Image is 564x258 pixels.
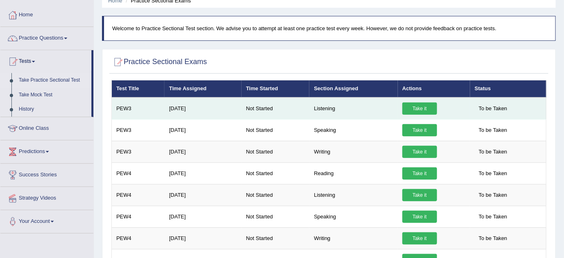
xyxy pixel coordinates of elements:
a: Take it [402,167,437,180]
th: Time Assigned [164,80,242,98]
td: Reading [309,162,397,184]
span: To be Taken [475,102,511,115]
td: [DATE] [164,227,242,249]
a: Take it [402,146,437,158]
td: [DATE] [164,119,242,141]
td: [DATE] [164,141,242,162]
span: To be Taken [475,211,511,223]
td: Speaking [309,119,397,141]
td: PEW3 [112,98,165,120]
a: Take Practice Sectional Test [15,73,91,88]
td: PEW4 [112,206,165,227]
th: Section Assigned [309,80,397,98]
a: Take it [402,232,437,245]
a: Home [0,4,93,24]
a: Predictions [0,140,93,161]
span: To be Taken [475,124,511,136]
a: History [15,102,91,117]
td: Writing [309,227,397,249]
th: Status [470,80,546,98]
td: Not Started [242,206,310,227]
th: Time Started [242,80,310,98]
th: Test Title [112,80,165,98]
a: Take Mock Test [15,88,91,102]
td: Not Started [242,184,310,206]
a: Take it [402,189,437,201]
a: Your Account [0,210,93,231]
a: Take it [402,124,437,136]
td: Not Started [242,98,310,120]
span: To be Taken [475,146,511,158]
td: [DATE] [164,206,242,227]
td: Not Started [242,141,310,162]
span: To be Taken [475,167,511,180]
td: [DATE] [164,98,242,120]
a: Take it [402,102,437,115]
h2: Practice Sectional Exams [111,56,207,68]
td: [DATE] [164,184,242,206]
td: PEW4 [112,184,165,206]
td: Listening [309,184,397,206]
a: Success Stories [0,164,93,184]
span: To be Taken [475,232,511,245]
td: PEW3 [112,119,165,141]
a: Practice Questions [0,27,93,47]
td: Not Started [242,162,310,184]
td: PEW4 [112,227,165,249]
td: Speaking [309,206,397,227]
a: Online Class [0,117,93,138]
a: Strategy Videos [0,187,93,207]
th: Actions [398,80,470,98]
td: Not Started [242,227,310,249]
a: Take it [402,211,437,223]
p: Welcome to Practice Sectional Test section. We advise you to attempt at least one practice test e... [112,24,547,32]
td: Not Started [242,119,310,141]
td: [DATE] [164,162,242,184]
span: To be Taken [475,189,511,201]
td: PEW3 [112,141,165,162]
a: Tests [0,50,91,71]
td: PEW4 [112,162,165,184]
td: Listening [309,98,397,120]
td: Writing [309,141,397,162]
